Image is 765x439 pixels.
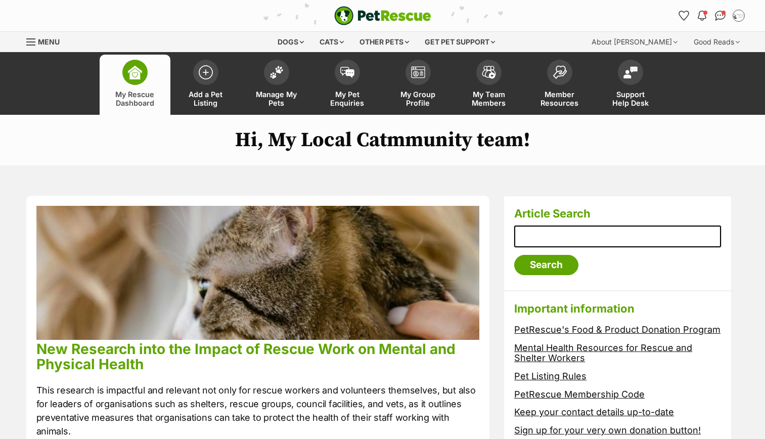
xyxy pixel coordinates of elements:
a: Conversations [712,8,729,24]
a: Member Resources [524,55,595,115]
input: Search [514,255,578,275]
img: member-resources-icon-8e73f808a243e03378d46382f2149f9095a855e16c252ad45f914b54edf8863c.svg [553,65,567,79]
a: PetRescue [334,6,431,25]
img: Tania Katsanis profile pic [734,11,744,21]
img: dashboard-icon-eb2f2d2d3e046f16d808141f083e7271f6b2e854fb5c12c21221c1fb7104beca.svg [128,65,142,79]
ul: Account quick links [676,8,747,24]
span: My Group Profile [395,90,441,107]
img: chat-41dd97257d64d25036548639549fe6c8038ab92f7586957e7f3b1b290dea8141.svg [715,11,726,21]
div: Good Reads [687,32,747,52]
img: notifications-46538b983faf8c2785f20acdc204bb7945ddae34d4c08c2a6579f10ce5e182be.svg [698,11,706,21]
a: Keep your contact details up-to-date [514,407,674,417]
div: Get pet support [418,32,502,52]
img: team-members-icon-5396bd8760b3fe7c0b43da4ab00e1e3bb1a5d9ba89233759b79545d2d3fc5d0d.svg [482,66,496,79]
span: Add a Pet Listing [183,90,229,107]
button: Notifications [694,8,710,24]
a: My Rescue Dashboard [100,55,170,115]
button: My account [731,8,747,24]
a: Add a Pet Listing [170,55,241,115]
a: Sign up for your very own donation button! [514,425,701,435]
h3: Article Search [514,206,721,221]
span: Member Resources [537,90,582,107]
a: My Team Members [454,55,524,115]
a: Mental Health Resources for Rescue and Shelter Workers [514,342,692,364]
img: pet-enquiries-icon-7e3ad2cf08bfb03b45e93fb7055b45f3efa6380592205ae92323e6603595dc1f.svg [340,67,354,78]
img: logo-e224e6f780fb5917bec1dbf3a21bbac754714ae5b6737aabdf751b685950b380.svg [334,6,431,25]
span: My Team Members [466,90,512,107]
a: Manage My Pets [241,55,312,115]
img: group-profile-icon-3fa3cf56718a62981997c0bc7e787c4b2cf8bcc04b72c1350f741eb67cf2f40e.svg [411,66,425,78]
a: Pet Listing Rules [514,371,587,381]
span: Manage My Pets [254,90,299,107]
img: help-desk-icon-fdf02630f3aa405de69fd3d07c3f3aa587a6932b1a1747fa1d2bba05be0121f9.svg [623,66,638,78]
div: Other pets [352,32,416,52]
p: This research is impactful and relevant not only for rescue workers and volunteers themselves, bu... [36,383,480,438]
a: PetRescue's Food & Product Donation Program [514,324,721,335]
a: My Pet Enquiries [312,55,383,115]
span: My Pet Enquiries [325,90,370,107]
img: add-pet-listing-icon-0afa8454b4691262ce3f59096e99ab1cd57d4a30225e0717b998d2c9b9846f56.svg [199,65,213,79]
a: PetRescue Membership Code [514,389,645,400]
a: New Research into the Impact of Rescue Work on Mental and Physical Health [36,340,456,373]
img: phpu68lcuz3p4idnkqkn.jpg [36,206,480,340]
div: About [PERSON_NAME] [584,32,685,52]
a: Support Help Desk [595,55,666,115]
span: Support Help Desk [608,90,653,107]
h3: Important information [514,301,721,316]
a: Favourites [676,8,692,24]
span: Menu [38,37,60,46]
div: Cats [312,32,351,52]
a: My Group Profile [383,55,454,115]
a: Menu [26,32,67,50]
img: manage-my-pets-icon-02211641906a0b7f246fdf0571729dbe1e7629f14944591b6c1af311fb30b64b.svg [269,66,284,79]
span: My Rescue Dashboard [112,90,158,107]
div: Dogs [271,32,311,52]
